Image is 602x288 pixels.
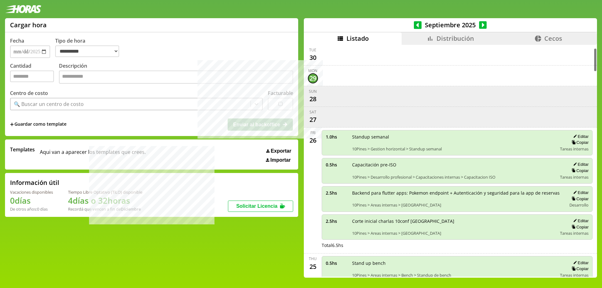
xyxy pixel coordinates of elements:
[560,174,589,180] span: Tareas internas
[10,195,53,206] h1: 0 días
[228,201,293,212] button: Solicitar Licencia
[560,272,589,278] span: Tareas internas
[14,101,84,107] div: 🔍 Buscar un centro de costo
[10,189,53,195] div: Vacaciones disponibles
[352,260,556,266] span: Stand up bench
[68,195,142,206] h1: 4 días o 32 horas
[352,230,556,236] span: 10Pines > Areas internas > [GEOGRAPHIC_DATA]
[422,21,479,29] span: Septiembre 2025
[571,134,589,139] button: Editar
[570,168,589,173] button: Copiar
[570,140,589,145] button: Copiar
[10,21,47,29] h1: Cargar hora
[10,146,35,153] span: Templates
[68,189,142,195] div: Tiempo Libre Optativo (TiLO) disponible
[326,190,348,196] span: 2.5 hs
[55,45,119,57] select: Tipo de hora
[5,5,41,13] img: logotipo
[308,73,318,83] div: 29
[55,37,124,58] label: Tipo de hora
[309,256,317,261] div: Thu
[571,218,589,223] button: Editar
[310,130,315,135] div: Fri
[570,224,589,230] button: Copiar
[10,178,59,187] h2: Información útil
[308,94,318,104] div: 28
[569,202,589,208] span: Desarrollo
[10,206,53,212] div: De otros años: 0 días
[352,146,556,152] span: 10Pines > Gestion horizontal > Standup semanal
[304,45,597,277] div: scrollable content
[326,218,348,224] span: 2.5 hs
[121,206,141,212] b: Diciembre
[40,146,146,163] span: Aqui van a aparecer los templates que crees.
[236,203,277,209] span: Solicitar Licencia
[308,68,317,73] div: Mon
[309,47,316,53] div: Tue
[10,121,14,128] span: +
[10,62,59,85] label: Cantidad
[308,135,318,145] div: 26
[571,162,589,167] button: Editar
[544,34,562,43] span: Cecos
[10,37,24,44] label: Fecha
[436,34,474,43] span: Distribución
[352,162,556,168] span: Capacitación pre-ISO
[571,190,589,195] button: Editar
[560,146,589,152] span: Tareas internas
[59,62,293,85] label: Descripción
[326,162,348,168] span: 0.5 hs
[264,148,293,154] button: Exportar
[352,218,556,224] span: Corte inicial charlas 10conf [GEOGRAPHIC_DATA]
[268,90,293,97] label: Facturable
[309,89,317,94] div: Sun
[10,71,54,82] input: Cantidad
[10,121,66,128] span: +Guardar como template
[571,260,589,265] button: Editar
[59,71,293,84] textarea: Descripción
[352,134,556,140] span: Standup semanal
[352,202,562,208] span: 10Pines > Areas internas > [GEOGRAPHIC_DATA]
[68,206,142,212] div: Recordá que vencen a fin de
[570,196,589,202] button: Copiar
[352,272,556,278] span: 10Pines > Areas internas > Bench > Standup de bench
[326,260,348,266] span: 0.5 hs
[308,115,318,125] div: 27
[326,134,348,140] span: 1.0 hs
[309,109,316,115] div: Sat
[322,242,593,248] div: Total 6.5 hs
[271,148,291,154] span: Exportar
[346,34,369,43] span: Listado
[270,157,291,163] span: Importar
[352,190,562,196] span: Backend para flutter apps: Pokemon endpoint + Autenticación y seguridad para la app de reservas
[570,266,589,271] button: Copiar
[308,261,318,271] div: 25
[352,174,556,180] span: 10Pines > Desarrollo profesional > Capacitaciones internas > Capacitacion ISO
[10,90,48,97] label: Centro de costo
[308,53,318,63] div: 30
[560,230,589,236] span: Tareas internas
